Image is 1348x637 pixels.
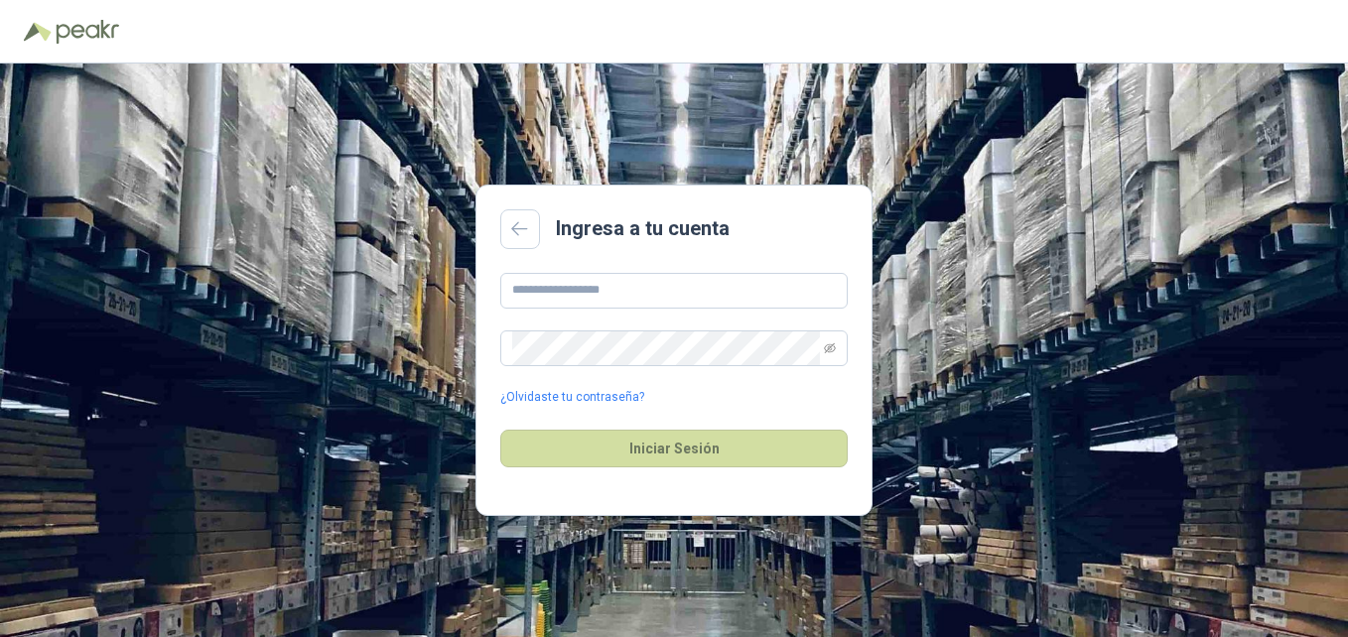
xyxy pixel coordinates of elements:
h2: Ingresa a tu cuenta [556,213,730,244]
img: Logo [24,22,52,42]
span: eye-invisible [824,342,836,354]
img: Peakr [56,20,119,44]
a: ¿Olvidaste tu contraseña? [500,388,644,407]
button: Iniciar Sesión [500,430,848,467]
